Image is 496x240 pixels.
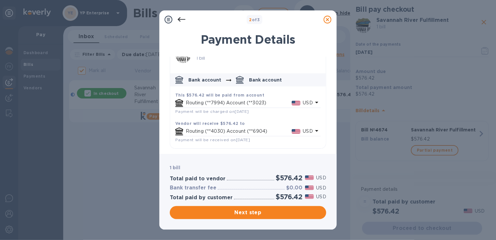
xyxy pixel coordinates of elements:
span: 2 [249,17,252,22]
h3: $0.00 [286,185,302,191]
h1: Payment Details [170,33,326,46]
b: 1 bill [170,165,180,170]
img: USD [292,101,300,105]
span: Next step [175,209,321,217]
h2: $576.42 [276,193,302,201]
span: Payment will be charged on [DATE] [175,109,249,114]
h3: Total paid by customer [170,195,233,201]
p: Bank account [188,77,222,83]
img: USD [305,194,314,199]
p: Routing (**4030) Account (**6904) [186,128,292,135]
img: USD [305,175,314,180]
h2: $576.42 [276,174,302,182]
img: USD [305,186,314,190]
b: Vendor will receive $576.42 to [175,121,245,126]
p: USD [303,128,313,135]
p: Bank account [249,77,282,83]
p: USD [316,174,326,181]
div: default-method [170,71,326,148]
b: of 3 [249,17,260,22]
span: Payment will be received on [DATE] [175,137,250,142]
p: USD [303,99,313,106]
p: USD [316,185,326,191]
p: 1 bill [196,55,310,62]
p: USD [316,193,326,200]
img: USD [292,129,300,134]
h3: Bank transfer fee [170,185,216,191]
b: This $576.42 will be paid from account [175,93,264,97]
button: Next step [170,206,326,219]
p: Routing (**7994) Account (**3023) [186,99,292,106]
h3: Total paid to vendor [170,176,226,182]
